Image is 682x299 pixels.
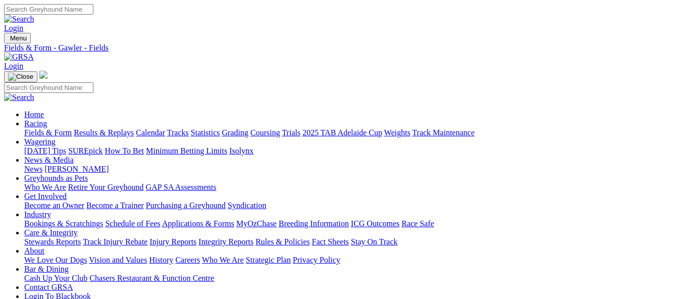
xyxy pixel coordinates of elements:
a: Bookings & Scratchings [24,219,103,228]
img: GRSA [4,53,34,62]
a: Isolynx [229,146,253,155]
a: Login [4,24,23,32]
a: Get Involved [24,192,67,201]
a: Privacy Policy [293,256,340,264]
a: Grading [222,128,248,137]
a: GAP SA Assessments [146,183,217,191]
a: Fields & Form - Gawler - Fields [4,43,678,53]
a: Applications & Forms [162,219,234,228]
div: Racing [24,128,678,137]
a: About [24,246,44,255]
a: Integrity Reports [198,237,253,246]
a: Become a Trainer [86,201,144,210]
a: Home [24,110,44,119]
a: [PERSON_NAME] [44,165,109,173]
a: Industry [24,210,51,219]
a: Fact Sheets [312,237,349,246]
img: Close [8,73,33,81]
a: Careers [175,256,200,264]
a: Wagering [24,137,56,146]
a: Chasers Restaurant & Function Centre [89,274,214,282]
a: How To Bet [105,146,144,155]
a: Results & Replays [74,128,134,137]
a: Contact GRSA [24,283,73,291]
input: Search [4,82,93,93]
a: SUREpick [68,146,102,155]
a: Calendar [136,128,165,137]
a: Retire Your Greyhound [68,183,144,191]
a: Injury Reports [149,237,196,246]
div: Wagering [24,146,678,156]
a: Track Injury Rebate [83,237,147,246]
img: logo-grsa-white.png [39,71,47,79]
a: Cash Up Your Club [24,274,87,282]
button: Toggle navigation [4,33,31,43]
a: Rules & Policies [255,237,310,246]
div: Get Involved [24,201,678,210]
a: Minimum Betting Limits [146,146,227,155]
a: Become an Owner [24,201,84,210]
a: Track Maintenance [412,128,475,137]
a: We Love Our Dogs [24,256,87,264]
a: Schedule of Fees [105,219,160,228]
button: Toggle navigation [4,71,37,82]
a: News & Media [24,156,74,164]
a: Race Safe [401,219,434,228]
div: News & Media [24,165,678,174]
img: Search [4,93,34,102]
a: Who We Are [24,183,66,191]
a: News [24,165,42,173]
a: Bar & Dining [24,265,69,273]
a: Statistics [191,128,220,137]
a: Care & Integrity [24,228,78,237]
a: Strategic Plan [246,256,291,264]
a: Purchasing a Greyhound [146,201,226,210]
div: Greyhounds as Pets [24,183,678,192]
a: Stay On Track [351,237,397,246]
a: Vision and Values [89,256,147,264]
input: Search [4,4,93,15]
a: 2025 TAB Adelaide Cup [302,128,382,137]
div: Industry [24,219,678,228]
a: History [149,256,173,264]
a: [DATE] Tips [24,146,66,155]
a: Breeding Information [279,219,349,228]
a: Who We Are [202,256,244,264]
span: Menu [10,34,27,42]
a: Stewards Reports [24,237,81,246]
a: MyOzChase [236,219,277,228]
a: Weights [384,128,410,137]
a: ICG Outcomes [351,219,399,228]
a: Racing [24,119,47,128]
a: Fields & Form [24,128,72,137]
a: Syndication [228,201,266,210]
a: Tracks [167,128,189,137]
div: Care & Integrity [24,237,678,246]
a: Greyhounds as Pets [24,174,88,182]
a: Login [4,62,23,70]
a: Coursing [250,128,280,137]
div: About [24,256,678,265]
img: Search [4,15,34,24]
a: Trials [282,128,300,137]
div: Bar & Dining [24,274,678,283]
